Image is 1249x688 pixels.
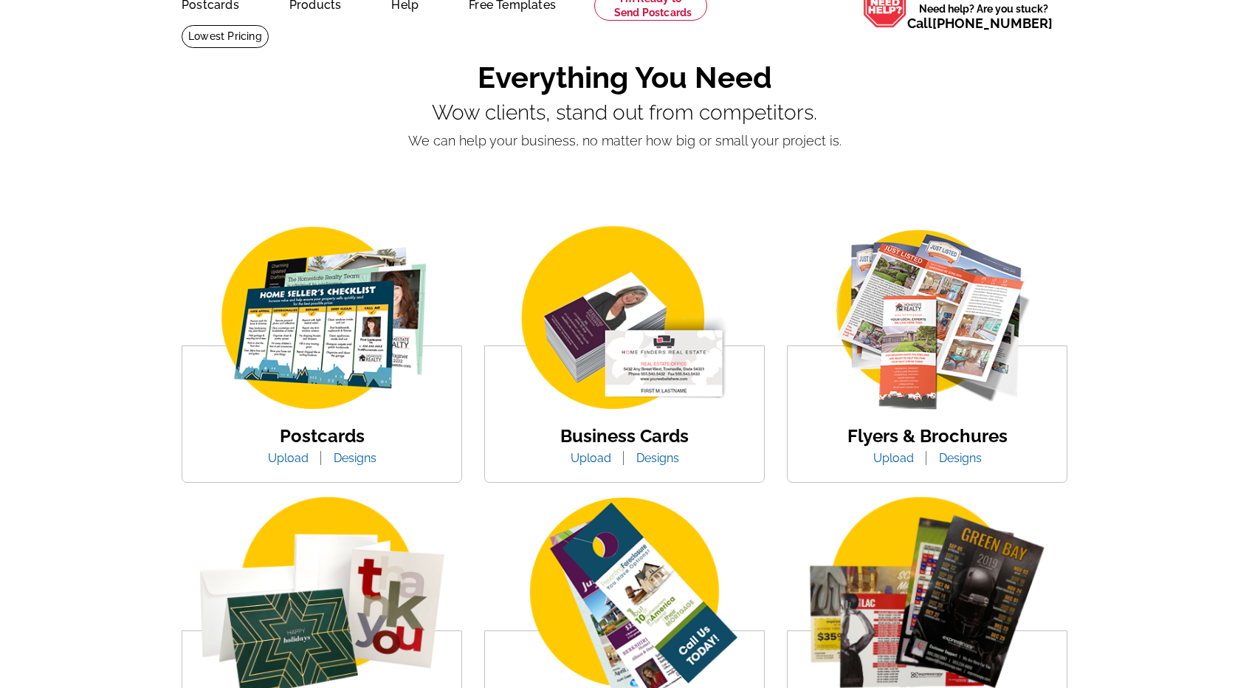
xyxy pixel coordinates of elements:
h1: Everything You Need [182,60,1067,95]
a: Designs [323,451,388,465]
img: flyer-card.png [802,222,1053,416]
p: Wow clients, stand out from competitors. [182,101,1067,125]
a: [PHONE_NUMBER] [932,16,1053,31]
a: Designs [928,451,993,465]
p: We can help your business, no matter how big or small your project is. [182,131,1067,151]
a: Designs [625,451,690,465]
img: img_postcard.png [196,222,447,416]
a: Postcards [280,425,365,447]
span: Call [907,16,1053,31]
a: Flyers & Brochures [847,425,1008,447]
a: Business Cards [560,425,689,447]
img: business-card.png [499,222,750,416]
span: Need help? Are you stuck? [907,1,1060,31]
a: Upload [560,451,622,465]
a: Upload [257,451,320,465]
a: Upload [862,451,925,465]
